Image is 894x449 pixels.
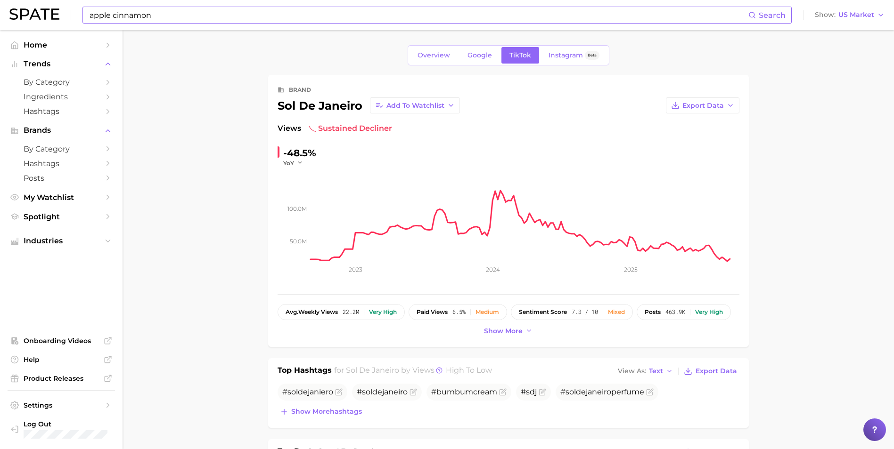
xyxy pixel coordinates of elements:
a: Settings [8,398,115,412]
a: Onboarding Videos [8,334,115,348]
span: sustained decliner [309,123,392,134]
button: Show more [482,325,535,337]
button: Brands [8,123,115,137]
span: Beta [588,51,597,59]
span: Show [815,12,836,17]
span: Overview [418,51,450,59]
tspan: 2024 [486,266,500,273]
span: Onboarding Videos [24,337,99,345]
tspan: 2023 [348,266,362,273]
span: by Category [24,144,99,153]
span: sol [566,387,576,396]
a: My Watchlist [8,190,115,205]
div: -48.5% [283,145,316,160]
span: by Category [24,78,99,87]
a: by Category [8,75,115,89]
span: sol [287,387,298,396]
span: Log Out [24,420,115,428]
span: posts [645,309,661,315]
span: Add to Watchlist [386,102,444,110]
span: Product Releases [24,374,99,383]
span: de [298,387,308,396]
span: Show more hashtags [291,408,362,416]
a: Ingredients [8,89,115,104]
tspan: 2025 [624,266,638,273]
span: Text [649,369,663,374]
a: Spotlight [8,209,115,224]
a: InstagramBeta [541,47,607,64]
span: Google [468,51,492,59]
div: Very high [695,309,723,315]
a: Hashtags [8,104,115,119]
a: by Category [8,142,115,156]
span: 6.5% [452,309,466,315]
button: Export Data [681,365,739,378]
a: TikTok [501,47,539,64]
h2: for by Views [334,365,492,378]
span: Spotlight [24,212,99,221]
span: weekly views [286,309,338,315]
span: Hashtags [24,159,99,168]
button: avg.weekly views22.2mVery high [278,304,405,320]
a: Posts [8,171,115,185]
img: sustained decliner [309,125,316,132]
button: ShowUS Market [812,9,887,21]
span: de [576,387,586,396]
span: Help [24,355,99,364]
span: US Market [838,12,874,17]
span: #bumbumcream [431,387,497,396]
button: Export Data [666,97,739,113]
a: Help [8,353,115,367]
tspan: 50.0m [290,237,307,244]
div: Very high [369,309,397,315]
span: # [357,387,408,396]
span: 22.2m [343,309,359,315]
span: Industries [24,237,99,245]
span: sol de janeiro [346,366,399,375]
abbr: average [286,308,298,315]
h1: Top Hashtags [278,365,332,378]
span: paid views [417,309,448,315]
button: posts463.9kVery high [637,304,731,320]
button: paid views6.5%Medium [409,304,507,320]
span: Show more [484,327,523,335]
a: Overview [410,47,458,64]
span: sol [362,387,372,396]
span: Brands [24,126,99,135]
button: View AsText [615,365,676,377]
button: Flag as miscategorized or irrelevant [335,388,343,396]
span: janeiro [586,387,611,396]
button: Add to Watchlist [370,97,460,113]
span: # janiero [282,387,333,396]
span: TikTok [509,51,531,59]
button: Flag as miscategorized or irrelevant [499,388,507,396]
a: Hashtags [8,156,115,171]
a: Log out. Currently logged in with e-mail jacob.demos@robertet.com. [8,417,115,441]
button: Flag as miscategorized or irrelevant [410,388,417,396]
span: My Watchlist [24,193,99,202]
div: brand [289,84,311,96]
span: Views [278,123,301,134]
span: Export Data [682,102,724,110]
span: View As [618,369,646,374]
span: # perfume [560,387,644,396]
span: #sdj [521,387,537,396]
div: sol de janeiro [278,97,460,113]
a: Product Releases [8,371,115,385]
button: Industries [8,234,115,248]
span: Trends [24,60,99,68]
button: YoY [283,159,303,167]
div: Medium [476,309,499,315]
button: Show morehashtags [278,405,364,418]
span: de [372,387,382,396]
span: Hashtags [24,107,99,116]
span: Posts [24,174,99,183]
span: high to low [446,366,492,375]
span: Ingredients [24,92,99,101]
div: Mixed [608,309,625,315]
span: Instagram [549,51,583,59]
span: Export Data [696,367,737,375]
span: janeiro [382,387,408,396]
img: SPATE [9,8,59,20]
span: sentiment score [519,309,567,315]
